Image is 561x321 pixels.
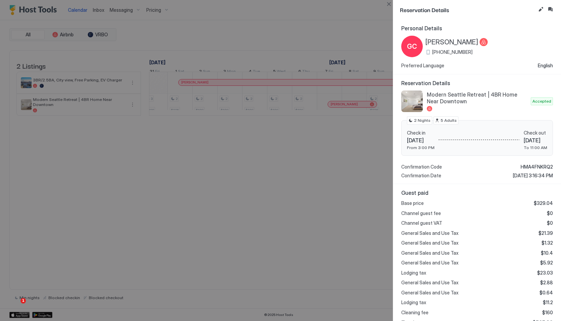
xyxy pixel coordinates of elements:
span: Modern Seattle Retreat | 4BR Home Near Downtown [427,91,528,105]
span: GC [407,41,417,51]
span: $2.88 [540,280,553,286]
span: HMA4FNKRQ2 [521,164,553,170]
span: General Sales and Use Tax [401,290,458,296]
span: Lodging tax [401,299,426,306]
span: $11.2 [543,299,553,306]
span: General Sales and Use Tax [401,280,458,286]
span: $1.32 [541,240,553,246]
span: Confirmation Date [401,173,441,179]
span: $0.64 [539,290,553,296]
span: Reservation Details [400,5,535,14]
iframe: Intercom live chat [7,298,23,314]
span: Preferred Language [401,63,444,69]
span: Lodging tax [401,270,426,276]
span: From 3:00 PM [407,145,435,150]
div: listing image [401,91,423,112]
span: [DATE] [407,137,435,144]
span: $21.39 [538,230,553,236]
span: Channel guest VAT [401,220,442,226]
span: [DATE] 3:16:34 PM [513,173,553,179]
span: [PERSON_NAME] [425,38,478,46]
span: To 11:00 AM [524,145,547,150]
span: Cleaning fee [401,310,428,316]
span: General Sales and Use Tax [401,240,458,246]
span: 1 [21,298,26,304]
span: Check in [407,130,435,136]
span: $10.4 [541,250,553,256]
span: Check out [524,130,547,136]
span: Confirmation Code [401,164,442,170]
span: $329.04 [534,200,553,206]
span: Base price [401,200,424,206]
span: $23.03 [537,270,553,276]
span: General Sales and Use Tax [401,230,458,236]
span: $160 [542,310,553,316]
span: [PHONE_NUMBER] [432,49,473,55]
button: Edit reservation [537,5,545,13]
span: General Sales and Use Tax [401,250,458,256]
span: Reservation Details [401,80,553,86]
button: Inbox [546,5,554,13]
span: Accepted [532,98,551,104]
span: $0 [547,220,553,226]
span: [DATE] [524,137,547,144]
span: Personal Details [401,25,553,32]
span: 5 Adults [441,117,457,123]
span: Guest paid [401,189,553,196]
span: $0 [547,210,553,216]
span: Channel guest fee [401,210,441,216]
span: English [538,63,553,69]
span: $5.92 [540,260,553,266]
span: General Sales and Use Tax [401,260,458,266]
span: 2 Nights [414,117,431,123]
